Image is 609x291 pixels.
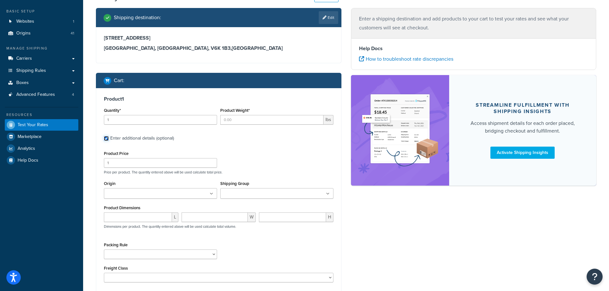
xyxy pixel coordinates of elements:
[18,134,42,140] span: Marketplace
[319,11,338,24] a: Edit
[220,108,250,113] label: Product Weight*
[104,205,140,210] label: Product Dimensions
[5,16,78,27] a: Websites1
[71,31,74,36] span: 41
[104,181,115,186] label: Origin
[326,212,333,222] span: H
[110,134,174,143] div: Enter additional details (optional)
[5,16,78,27] li: Websites
[72,92,74,97] span: 4
[5,27,78,39] a: Origins41
[5,46,78,51] div: Manage Shipping
[16,31,31,36] span: Origins
[18,158,38,163] span: Help Docs
[114,15,161,20] h2: Shipping destination :
[359,14,589,32] p: Enter a shipping destination and add products to your cart to test your rates and see what your c...
[16,68,46,73] span: Shipping Rules
[5,27,78,39] li: Origins
[18,122,48,128] span: Test Your Rates
[5,77,78,89] a: Boxes
[73,19,74,24] span: 1
[5,119,78,131] a: Test Your Rates
[324,115,333,125] span: lbs
[5,53,78,65] a: Carriers
[16,56,32,61] span: Carriers
[587,269,603,285] button: Open Resource Center
[465,102,581,115] div: Streamline Fulfillment with Shipping Insights
[359,45,589,52] h4: Help Docs
[104,242,128,247] label: Packing Rule
[5,112,78,118] div: Resources
[220,181,249,186] label: Shipping Group
[5,155,78,166] a: Help Docs
[114,78,124,83] h2: Cart :
[104,45,333,51] h3: [GEOGRAPHIC_DATA], [GEOGRAPHIC_DATA], V6K 1B3 , [GEOGRAPHIC_DATA]
[5,89,78,101] a: Advanced Features4
[5,131,78,142] a: Marketplace
[102,170,335,174] p: Price per product. The quantity entered above will be used calculate total price.
[104,266,128,271] label: Freight Class
[490,147,555,159] a: Activate Shipping Insights
[248,212,256,222] span: W
[5,9,78,14] div: Basic Setup
[465,119,581,135] div: Access shipment details for each order placed, bridging checkout and fulfillment.
[18,146,35,151] span: Analytics
[5,89,78,101] li: Advanced Features
[104,115,217,125] input: 0.0
[104,35,333,41] h3: [STREET_ADDRESS]
[102,224,236,229] p: Dimensions per product. The quantity entered above will be used calculate total volume.
[16,19,34,24] span: Websites
[104,108,121,113] label: Quantity*
[16,80,29,86] span: Boxes
[220,115,324,125] input: 0.00
[5,65,78,77] a: Shipping Rules
[16,92,55,97] span: Advanced Features
[5,143,78,154] a: Analytics
[361,85,440,176] img: feature-image-si-e24932ea9b9fcd0ff835db86be1ff8d589347e8876e1638d903ea230a36726be.png
[172,212,178,222] span: L
[104,136,109,141] input: Enter additional details (optional)
[104,96,333,102] h3: Product 1
[359,55,453,63] a: How to troubleshoot rate discrepancies
[104,151,129,156] label: Product Price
